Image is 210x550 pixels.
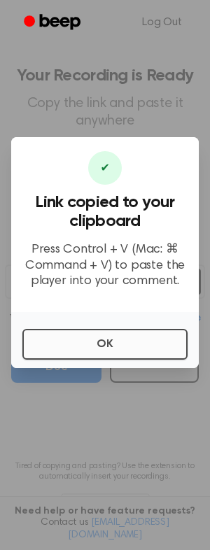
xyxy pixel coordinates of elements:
h3: Link copied to your clipboard [22,193,188,231]
a: Log Out [128,6,196,39]
button: OK [22,329,188,360]
div: ✔ [88,151,122,185]
a: Beep [14,9,93,36]
p: Press Control + V (Mac: ⌘ Command + V) to paste the player into your comment. [22,242,188,290]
